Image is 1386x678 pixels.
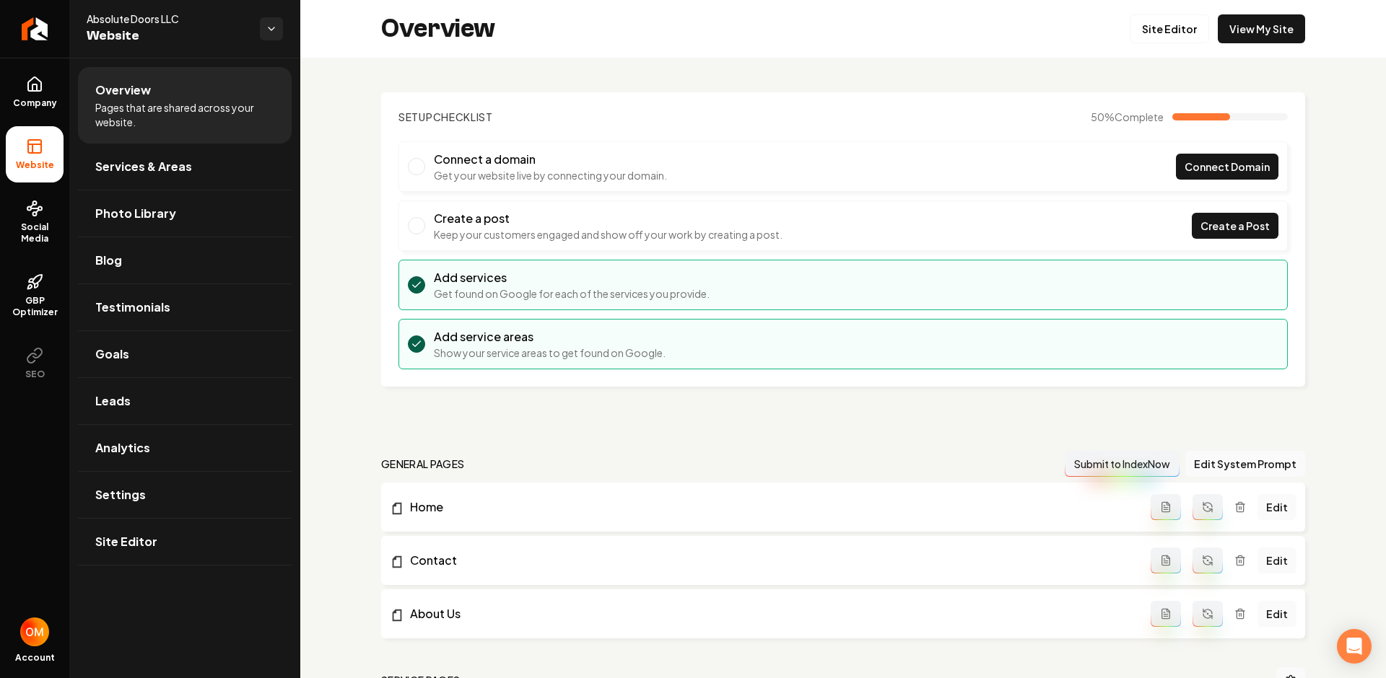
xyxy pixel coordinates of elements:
[15,652,55,664] span: Account
[1151,494,1181,520] button: Add admin page prompt
[95,82,151,99] span: Overview
[10,159,60,171] span: Website
[95,252,122,269] span: Blog
[434,168,667,182] p: Get your website live by connecting your domain.
[1176,154,1278,180] a: Connect Domain
[1091,110,1164,124] span: 50 %
[78,425,292,471] a: Analytics
[19,369,51,380] span: SEO
[434,151,667,168] h3: Connect a domain
[95,345,129,363] span: Goals
[95,100,274,129] span: Pages that are shared across your website.
[1192,213,1278,239] a: Create a Post
[1258,601,1296,627] a: Edit
[1115,110,1164,123] span: Complete
[1151,547,1181,573] button: Add admin page prompt
[20,617,49,646] button: Open user button
[390,605,1151,622] a: About Us
[381,457,465,471] h2: general pages
[434,269,710,286] h3: Add services
[1130,14,1209,43] a: Site Editor
[78,331,292,377] a: Goals
[434,286,710,301] p: Get found on Google for each of the services you provide.
[1151,601,1181,627] button: Add admin page prompt
[398,110,433,123] span: Setup
[78,519,292,565] a: Site Editor
[95,486,146,503] span: Settings
[1185,159,1270,175] span: Connect Domain
[6,262,64,330] a: GBP Optimizer
[1065,451,1180,477] button: Submit to IndexNow
[434,210,783,227] h3: Create a post
[1258,547,1296,573] a: Edit
[78,237,292,283] a: Blog
[390,552,1151,569] a: Contact
[6,295,64,318] span: GBP Optimizer
[434,345,666,360] p: Show your service areas to get found on Google.
[1200,219,1270,234] span: Create a Post
[1258,494,1296,520] a: Edit
[95,533,157,550] span: Site Editor
[78,472,292,518] a: Settings
[22,17,48,40] img: Rebolt Logo
[95,158,192,175] span: Services & Areas
[87,12,248,26] span: Absolute Doors LLC
[434,328,666,345] h3: Add service areas
[390,498,1151,516] a: Home
[78,284,292,330] a: Testimonials
[78,378,292,424] a: Leads
[78,190,292,237] a: Photo Library
[95,439,150,457] span: Analytics
[1337,629,1372,664] div: Open Intercom Messenger
[381,14,495,43] h2: Overview
[78,144,292,190] a: Services & Areas
[6,64,64,120] a: Company
[6,221,64,245] span: Social Media
[1185,451,1305,477] button: Edit System Prompt
[434,227,783,242] p: Keep your customers engaged and show off your work by creating a post.
[398,110,493,124] h2: Checklist
[6,335,64,392] button: SEO
[1218,14,1305,43] a: View My Site
[95,299,170,316] span: Testimonials
[6,188,64,256] a: Social Media
[95,392,131,410] span: Leads
[95,205,176,222] span: Photo Library
[20,617,49,646] img: Omar Molai
[87,26,248,46] span: Website
[7,97,63,109] span: Company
